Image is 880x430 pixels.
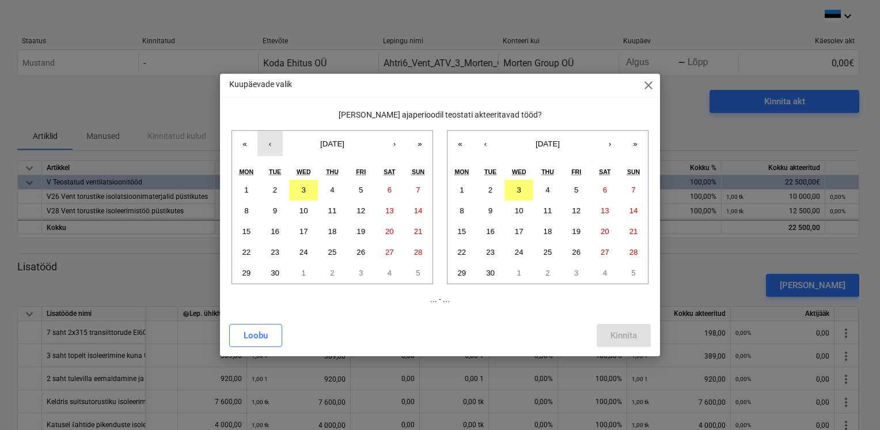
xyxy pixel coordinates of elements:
[271,227,279,236] abbr: 16 September 2025
[486,227,495,236] abbr: 16 September 2025
[283,131,382,156] button: [DATE]
[447,221,476,242] button: 15 September 2025
[359,186,363,194] abbr: 5 September 2025
[536,139,560,148] span: [DATE]
[244,328,268,343] div: Loobu
[629,227,638,236] abbr: 21 September 2025
[505,221,533,242] button: 17 September 2025
[356,206,365,215] abbr: 12 September 2025
[385,248,394,257] abbr: 27 September 2025
[533,180,562,201] button: 4 September 2025
[591,201,620,221] button: 13 September 2025
[414,227,423,236] abbr: 21 September 2025
[299,227,308,236] abbr: 17 September 2025
[261,201,290,221] button: 9 September 2025
[330,269,334,277] abbr: 2 October 2025
[388,269,392,277] abbr: 4 October 2025
[545,269,549,277] abbr: 2 October 2025
[229,293,651,305] p: ... - ...
[505,180,533,201] button: 3 September 2025
[299,248,308,257] abbr: 24 September 2025
[517,269,521,277] abbr: 1 October 2025
[562,242,591,263] button: 26 September 2025
[642,78,655,92] span: close
[356,168,366,175] abbr: Friday
[447,201,476,221] button: 8 September 2025
[261,221,290,242] button: 16 September 2025
[347,221,375,242] button: 19 September 2025
[488,186,492,194] abbr: 2 September 2025
[571,168,581,175] abbr: Friday
[273,186,277,194] abbr: 2 September 2025
[574,269,578,277] abbr: 3 October 2025
[572,206,581,215] abbr: 12 September 2025
[318,201,347,221] button: 11 September 2025
[320,139,344,148] span: [DATE]
[232,242,261,263] button: 22 September 2025
[541,168,554,175] abbr: Thursday
[460,186,464,194] abbr: 1 September 2025
[289,180,318,201] button: 3 September 2025
[347,263,375,284] button: 3 October 2025
[476,263,505,284] button: 30 September 2025
[244,206,248,215] abbr: 8 September 2025
[591,180,620,201] button: 6 September 2025
[544,248,552,257] abbr: 25 September 2025
[601,206,609,215] abbr: 13 September 2025
[347,242,375,263] button: 26 September 2025
[476,201,505,221] button: 9 September 2025
[544,227,552,236] abbr: 18 September 2025
[414,248,423,257] abbr: 28 September 2025
[302,186,306,194] abbr: 3 September 2025
[404,263,433,284] button: 5 October 2025
[289,263,318,284] button: 1 October 2025
[447,180,476,201] button: 1 September 2025
[599,168,610,175] abbr: Saturday
[404,221,433,242] button: 21 September 2025
[318,221,347,242] button: 18 September 2025
[486,248,495,257] abbr: 23 September 2025
[242,269,251,277] abbr: 29 September 2025
[229,324,282,347] button: Loobu
[382,131,407,156] button: ›
[515,227,524,236] abbr: 17 September 2025
[328,206,337,215] abbr: 11 September 2025
[416,186,420,194] abbr: 7 September 2025
[447,263,476,284] button: 29 September 2025
[517,186,521,194] abbr: 3 September 2025
[297,168,311,175] abbr: Wednesday
[591,263,620,284] button: 4 October 2025
[404,201,433,221] button: 14 September 2025
[232,180,261,201] button: 1 September 2025
[486,269,495,277] abbr: 30 September 2025
[544,206,552,215] abbr: 11 September 2025
[603,269,607,277] abbr: 4 October 2025
[359,269,363,277] abbr: 3 October 2025
[533,221,562,242] button: 18 September 2025
[375,221,404,242] button: 20 September 2025
[318,263,347,284] button: 2 October 2025
[533,242,562,263] button: 25 September 2025
[412,168,424,175] abbr: Sunday
[603,186,607,194] abbr: 6 September 2025
[572,248,581,257] abbr: 26 September 2025
[591,221,620,242] button: 20 September 2025
[460,206,464,215] abbr: 8 September 2025
[574,186,578,194] abbr: 5 September 2025
[629,248,638,257] abbr: 28 September 2025
[631,186,635,194] abbr: 7 September 2025
[476,180,505,201] button: 2 September 2025
[347,180,375,201] button: 5 September 2025
[232,221,261,242] button: 15 September 2025
[498,131,597,156] button: [DATE]
[347,201,375,221] button: 12 September 2025
[271,269,279,277] abbr: 30 September 2025
[302,269,306,277] abbr: 1 October 2025
[476,242,505,263] button: 23 September 2025
[242,227,251,236] abbr: 15 September 2025
[416,269,420,277] abbr: 5 October 2025
[414,206,423,215] abbr: 14 September 2025
[627,168,640,175] abbr: Sunday
[512,168,526,175] abbr: Wednesday
[623,131,648,156] button: »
